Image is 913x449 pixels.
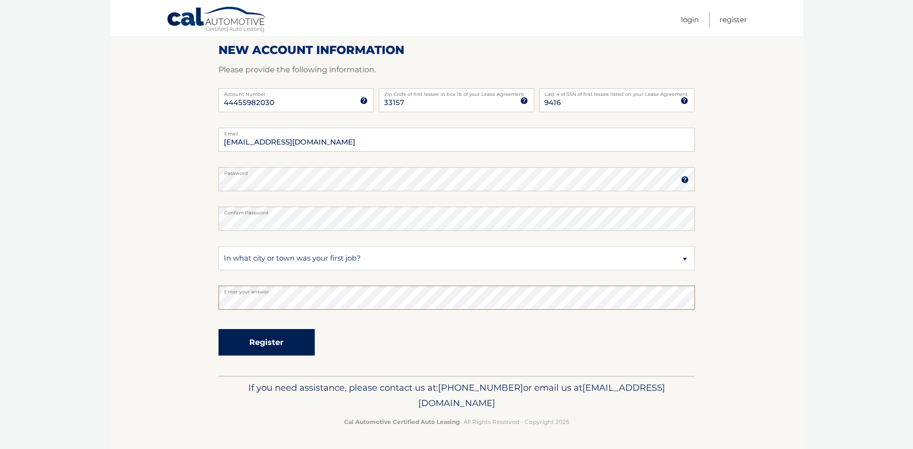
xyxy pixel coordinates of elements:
label: Zip Code of first lessee in box 1b of your Lease Agreement [379,88,534,96]
input: Zip Code [379,88,534,112]
label: Account Number [219,88,374,96]
label: Email [219,128,695,135]
input: Account Number [219,88,374,112]
p: - All Rights Reserved - Copyright 2025 [225,417,689,427]
h2: New Account Information [219,43,695,57]
a: Register [720,12,747,27]
span: [EMAIL_ADDRESS][DOMAIN_NAME] [418,382,665,409]
button: Register [219,329,315,356]
span: [PHONE_NUMBER] [438,382,523,393]
img: tooltip.svg [520,97,528,105]
img: tooltip.svg [681,97,688,105]
p: Please provide the following information. [219,63,695,77]
label: Enter your answer [219,286,695,293]
a: Login [681,12,699,27]
img: tooltip.svg [360,97,368,105]
input: SSN or EIN (last 4 digits only) [539,88,694,112]
label: Password [219,167,695,175]
strong: Cal Automotive Certified Auto Leasing [344,418,460,425]
label: Confirm Password [219,207,695,214]
p: If you need assistance, please contact us at: or email us at [225,380,689,411]
a: Cal Automotive [167,6,268,34]
img: tooltip.svg [681,176,689,184]
input: Email [219,128,695,152]
label: Last 4 of SSN of first lessee listed on your Lease Agreement [539,88,694,96]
